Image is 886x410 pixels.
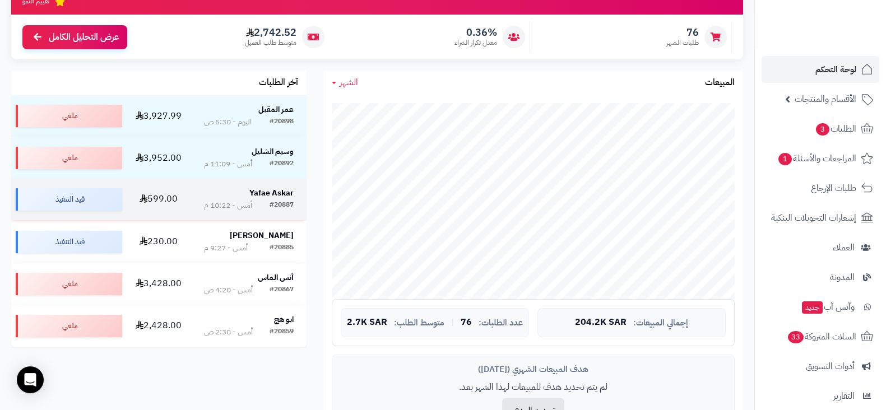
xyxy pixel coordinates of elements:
span: لوحة التحكم [815,62,856,77]
span: 0.36% [454,26,497,39]
div: اليوم - 5:30 ص [204,117,252,128]
img: logo-2.png [810,8,875,32]
div: أمس - 9:27 م [204,243,248,254]
span: 1 [778,152,792,166]
td: 230.00 [127,221,191,263]
div: ملغي [16,315,122,337]
h3: المبيعات [705,78,735,88]
div: #20898 [270,117,294,128]
div: Open Intercom Messenger [17,366,44,393]
td: 2,428.00 [127,305,191,347]
div: أمس - 11:09 م [204,159,252,170]
div: ملغي [16,105,122,127]
div: ملغي [16,273,122,295]
strong: أنس الماس [258,272,294,283]
span: متوسط الطلب: [394,318,444,328]
a: المراجعات والأسئلة1 [762,145,879,172]
td: 3,952.00 [127,137,191,179]
span: إشعارات التحويلات البنكية [771,210,856,226]
span: جديد [802,301,823,314]
div: هدف المبيعات الشهري ([DATE]) [341,364,726,375]
a: وآتس آبجديد [762,293,879,320]
td: 3,428.00 [127,263,191,305]
strong: Yafae Askar [249,187,294,199]
span: 76 [461,318,472,328]
a: السلات المتروكة33 [762,323,879,350]
span: الأقسام والمنتجات [795,91,856,107]
td: 3,927.99 [127,95,191,137]
span: 76 [666,26,699,39]
span: 3 [815,123,830,136]
span: 2.7K SAR [347,318,387,328]
div: #20859 [270,327,294,338]
span: التقارير [833,388,855,404]
a: لوحة التحكم [762,56,879,83]
a: المدونة [762,264,879,291]
span: 33 [787,330,805,344]
div: أمس - 2:30 ص [204,327,253,338]
span: السلات المتروكة [787,329,856,344]
div: #20867 [270,285,294,296]
span: أدوات التسويق [806,358,855,374]
span: الشهر [340,76,358,89]
span: | [451,318,454,327]
span: معدل تكرار الشراء [454,38,497,48]
a: الشهر [332,76,358,89]
div: أمس - 10:22 م [204,200,252,211]
span: طلبات الشهر [666,38,699,48]
div: #20885 [270,243,294,254]
strong: عمر المقبل [258,104,294,115]
a: التقارير [762,383,879,409]
a: طلبات الإرجاع [762,175,879,202]
span: وآتس آب [801,299,855,315]
td: 599.00 [127,179,191,220]
a: أدوات التسويق [762,353,879,380]
div: #20887 [270,200,294,211]
div: #20892 [270,159,294,170]
span: المدونة [830,269,855,285]
span: 2,742.52 [245,26,296,39]
a: العملاء [762,234,879,261]
div: قيد التنفيذ [16,231,122,253]
strong: وسيم الشليل [252,146,294,157]
div: أمس - 4:20 ص [204,285,253,296]
span: العملاء [833,240,855,255]
strong: [PERSON_NAME] [230,230,294,241]
span: الطلبات [815,121,856,137]
div: قيد التنفيذ [16,188,122,211]
span: طلبات الإرجاع [811,180,856,196]
strong: ابو هج [274,314,294,325]
span: عدد الطلبات: [479,318,523,328]
a: الطلبات3 [762,115,879,142]
span: عرض التحليل الكامل [49,31,119,44]
a: إشعارات التحويلات البنكية [762,204,879,231]
span: 204.2K SAR [575,318,627,328]
h3: آخر الطلبات [259,78,298,88]
a: عرض التحليل الكامل [22,25,127,49]
p: لم يتم تحديد هدف للمبيعات لهذا الشهر بعد. [341,381,726,394]
span: متوسط طلب العميل [245,38,296,48]
span: المراجعات والأسئلة [777,151,856,166]
span: إجمالي المبيعات: [633,318,688,328]
div: ملغي [16,147,122,169]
